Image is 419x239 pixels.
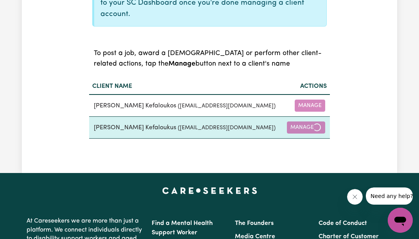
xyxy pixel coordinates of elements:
[162,187,257,193] a: Careseekers home page
[168,61,195,67] b: Manage
[89,39,330,78] caption: To post a job, award a [DEMOGRAPHIC_DATA] or perform other client-related actions, tap the button...
[347,189,363,205] iframe: Close message
[89,117,282,139] td: [PERSON_NAME] Kefaloukus
[5,5,47,12] span: Need any help?
[319,220,367,227] a: Code of Conduct
[388,208,413,233] iframe: Button to launch messaging window
[366,187,413,205] iframe: Message from company
[282,78,330,95] th: Actions
[152,220,213,236] a: Find a Mental Health Support Worker
[178,103,276,109] small: ( [EMAIL_ADDRESS][DOMAIN_NAME] )
[178,125,276,131] small: ( [EMAIL_ADDRESS][DOMAIN_NAME] )
[89,78,282,95] th: Client name
[235,220,274,227] a: The Founders
[89,95,282,117] td: [PERSON_NAME] Kefaloukos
